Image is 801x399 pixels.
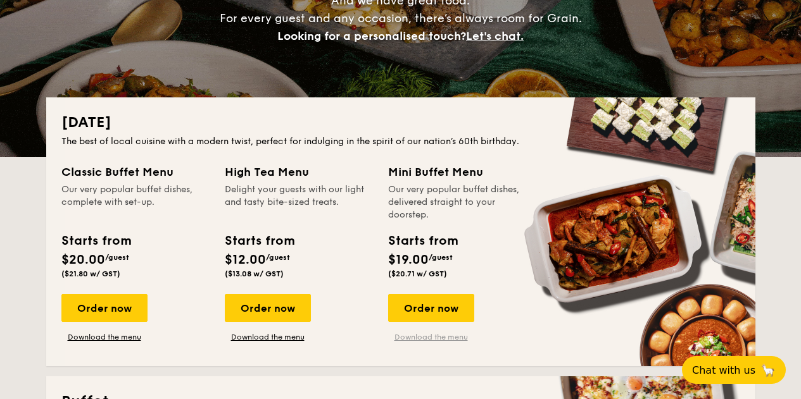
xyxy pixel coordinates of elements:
span: /guest [266,253,290,262]
div: Our very popular buffet dishes, complete with set-up. [61,183,210,221]
span: ($21.80 w/ GST) [61,269,120,278]
a: Download the menu [61,332,148,342]
a: Download the menu [225,332,311,342]
div: Order now [225,294,311,322]
span: Looking for a personalised touch? [277,29,466,43]
span: /guest [105,253,129,262]
div: Starts from [61,231,130,250]
span: $12.00 [225,252,266,267]
div: The best of local cuisine with a modern twist, perfect for indulging in the spirit of our nation’... [61,135,740,148]
button: Chat with us🦙 [682,356,786,384]
span: Let's chat. [466,29,524,43]
span: ($20.71 w/ GST) [388,269,447,278]
div: Classic Buffet Menu [61,163,210,181]
span: ($13.08 w/ GST) [225,269,284,278]
span: Chat with us [692,364,755,376]
div: Starts from [388,231,457,250]
a: Download the menu [388,332,474,342]
div: High Tea Menu [225,163,373,181]
div: Our very popular buffet dishes, delivered straight to your doorstep. [388,183,536,221]
span: $20.00 [61,252,105,267]
span: /guest [429,253,453,262]
div: Order now [61,294,148,322]
span: 🦙 [760,363,776,378]
h2: [DATE] [61,113,740,133]
div: Mini Buffet Menu [388,163,536,181]
div: Order now [388,294,474,322]
div: Starts from [225,231,294,250]
span: $19.00 [388,252,429,267]
div: Delight your guests with our light and tasty bite-sized treats. [225,183,373,221]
